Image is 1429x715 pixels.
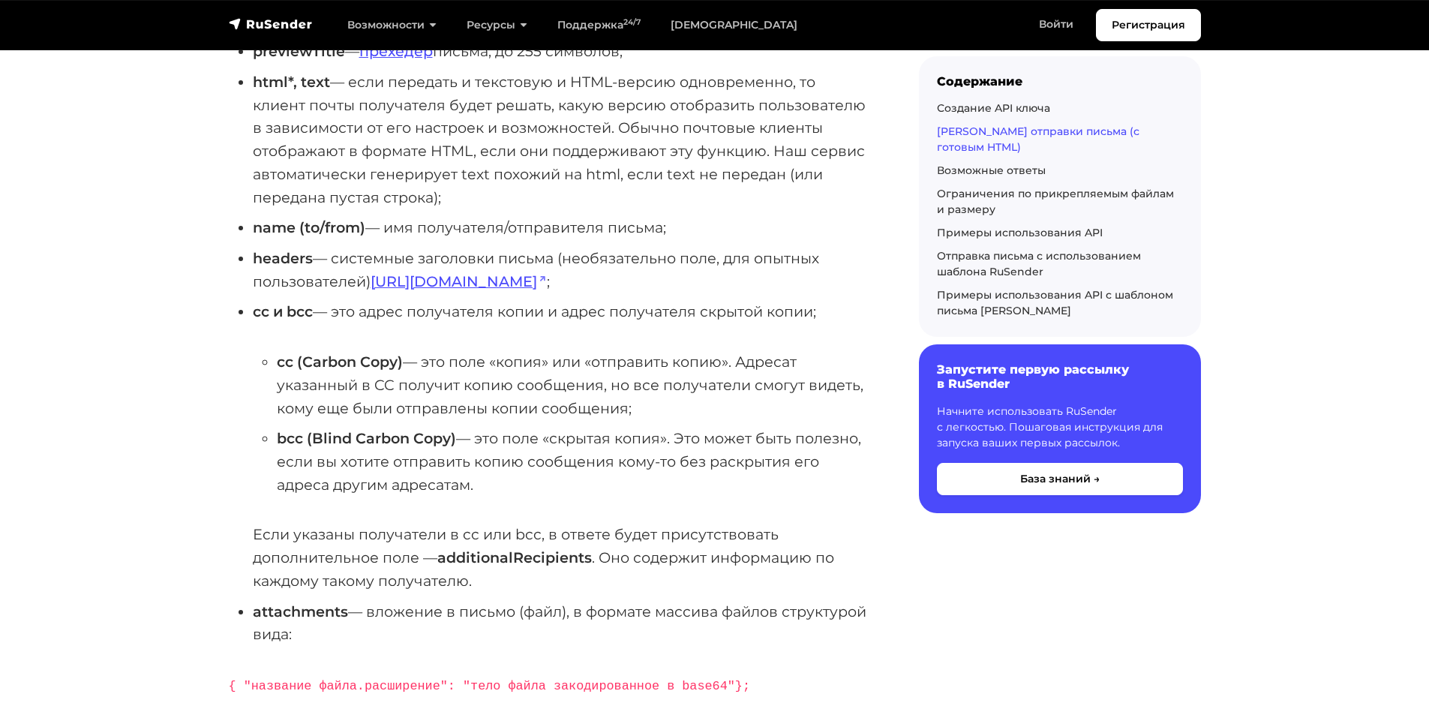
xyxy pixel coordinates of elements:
[253,71,871,209] li: — если передать и текстовую и HTML-версию одновременно, то клиент почты получателя будет решать, ...
[253,73,330,91] strong: html*, text
[229,17,313,32] img: RuSender
[937,288,1173,317] a: Примеры использования API с шаблоном письма [PERSON_NAME]
[277,427,871,496] li: — это поле «скрытая копия». Это может быть полезно, если вы хотите отправить копию сообщения кому...
[542,10,656,41] a: Поддержка24/7
[437,548,592,566] strong: additionalRecipients
[277,350,871,419] li: — это поле «копия» или «отправить копию». Адресат указанный в CC получит копию сообщения, но все ...
[623,17,641,27] sup: 24/7
[253,602,348,620] strong: attachments
[253,600,871,646] li: — вложение в письмо (файл), в формате массива файлов структурой вида:
[1096,9,1201,41] a: Регистрация
[332,10,452,41] a: Возможности
[253,216,871,239] li: — имя получателя/отправителя письма;
[937,226,1103,239] a: Примеры использования API
[937,362,1183,391] h6: Запустите первую рассылку в RuSender
[452,10,542,41] a: Ресурсы
[371,272,547,290] a: [URL][DOMAIN_NAME]
[253,247,871,293] li: — системные заголовки письма (необязательно поле, для опытных пользователей) ;
[937,404,1183,451] p: Начните использовать RuSender с легкостью. Пошаговая инструкция для запуска ваших первых рассылок.
[359,42,433,60] a: прехедер
[937,463,1183,495] button: База знаний →
[937,187,1174,216] a: Ограничения по прикрепляемым файлам и размеру
[937,164,1046,177] a: Возможные ответы
[253,249,313,267] strong: headers
[229,679,751,693] code: { "название файла.расширение": "тело файла закодированное в base64"};
[253,218,365,236] strong: name (to/from)
[937,101,1050,115] a: Создание API ключа
[919,344,1201,512] a: Запустите первую рассылку в RuSender Начните использовать RuSender с легкостью. Пошаговая инструк...
[937,74,1183,89] div: Содержание
[937,249,1141,278] a: Отправка письма с использованием шаблона RuSender
[253,300,871,592] li: — это адрес получателя копии и адрес получателя скрытой копии; Если указаны получатели в cc или b...
[656,10,812,41] a: [DEMOGRAPHIC_DATA]
[277,353,403,371] strong: cc (Carbon Copy)
[253,40,871,63] li: — письма, до 255 символов;
[277,429,456,447] strong: bcc (Blind Carbon Copy)
[253,42,345,60] strong: previewTitle
[937,125,1139,154] a: [PERSON_NAME] отправки письма (с готовым HTML)
[1024,9,1088,40] a: Войти
[253,302,313,320] strong: cc и bcc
